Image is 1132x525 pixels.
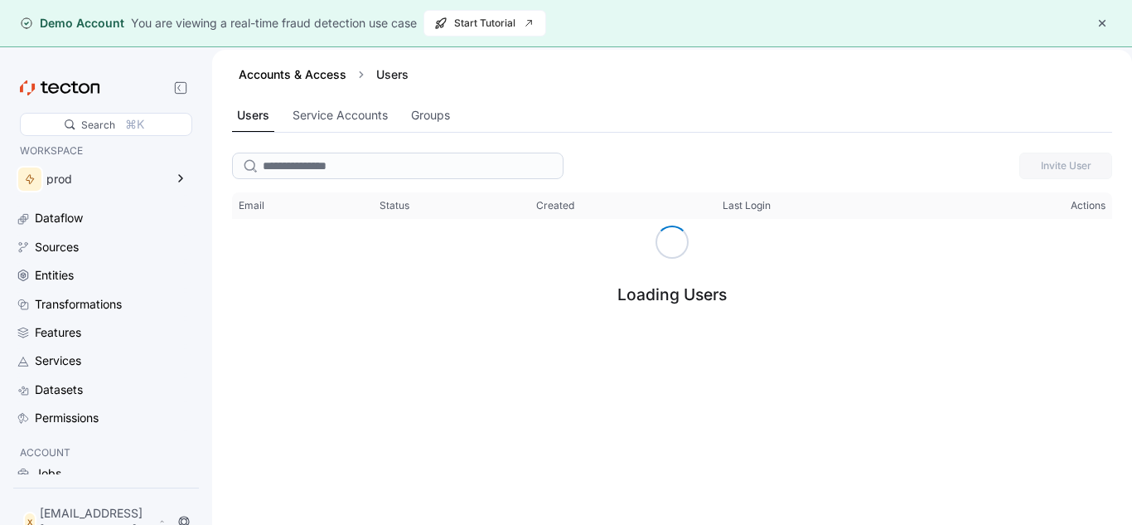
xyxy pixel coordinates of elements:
span: Loading [655,226,689,259]
span: Last Login [723,199,771,212]
div: Service Accounts [293,106,388,124]
span: Start Tutorial [434,11,535,36]
a: Dataflow [13,206,191,231]
div: Users [237,106,269,124]
span: Invite User [1030,153,1101,178]
span: Created [536,199,574,212]
a: Sources [13,235,191,260]
div: Loading Users [617,284,727,304]
a: Transformations [13,292,191,317]
div: Features [35,323,81,342]
div: prod [46,173,164,185]
a: Services [13,348,191,373]
div: Groups [411,106,450,124]
div: Services [35,352,81,370]
div: Sources [35,238,79,256]
a: Datasets [13,377,191,402]
span: Status [380,199,409,212]
button: Start Tutorial [423,10,546,36]
a: Jobs [13,461,191,486]
a: Entities [13,263,191,288]
div: Search [81,117,115,133]
div: ⌘K [125,115,144,134]
span: Email [239,199,264,212]
div: Demo Account [20,15,124,32]
a: Permissions [13,406,191,430]
div: Datasets [35,381,83,399]
span: Actions [1071,199,1105,212]
p: WORKSPACE [20,143,184,159]
a: Features [13,320,191,345]
div: Users [370,66,415,83]
div: Jobs [35,464,61,483]
div: Search⌘K [20,113,192,136]
a: Accounts & Access [239,67,346,81]
div: Dataflow [35,209,83,227]
div: Entities [35,266,74,284]
p: ACCOUNT [20,445,184,461]
button: Invite User [1019,153,1112,179]
div: Permissions [35,409,99,427]
div: You are viewing a real-time fraud detection use case [131,14,417,32]
div: Transformations [35,295,122,314]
